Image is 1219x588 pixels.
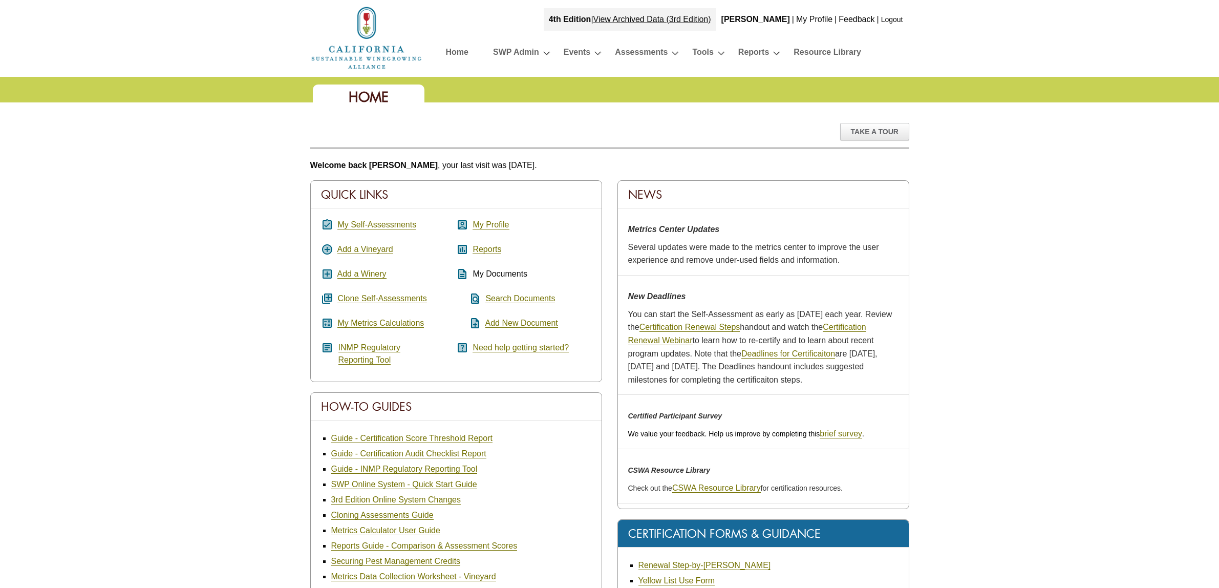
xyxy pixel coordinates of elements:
div: | [876,8,880,31]
a: My Profile [796,15,832,24]
a: Deadlines for Certificaiton [741,349,835,359]
a: Tools [692,45,713,63]
a: Cloning Assessments Guide [331,511,434,520]
i: add_circle [321,243,333,256]
a: CSWA Resource Library [672,484,761,493]
a: Certification Renewal Steps [639,323,740,332]
a: Guide - Certification Audit Checklist Report [331,449,486,458]
span: Check out the for certification resources. [628,484,843,492]
a: Renewal Step-by-[PERSON_NAME] [638,561,771,570]
a: Events [564,45,590,63]
div: Certification Forms & Guidance [618,520,909,548]
a: My Self-Assessments [337,220,416,229]
a: SWP Admin [493,45,539,63]
span: Home [349,88,389,106]
a: Add New Document [485,319,558,328]
i: account_box [456,219,468,231]
i: assessment [456,243,468,256]
a: Assessments [615,45,668,63]
a: Reports [738,45,769,63]
a: Reports Guide - Comparison & Assessment Scores [331,541,518,551]
a: Feedback [839,15,874,24]
a: Metrics Data Collection Worksheet - Vineyard [331,572,496,581]
span: We value your feedback. Help us improve by completing this . [628,430,864,438]
a: 3rd Edition Online System Changes [331,495,461,505]
a: Certification Renewal Webinar [628,323,866,345]
i: add_box [321,268,333,280]
a: brief survey [820,429,862,438]
em: Certified Participant Survey [628,412,722,420]
span: Several updates were made to the metrics center to improve the user experience and remove under-u... [628,243,879,265]
i: assignment_turned_in [321,219,333,231]
b: [PERSON_NAME] [721,15,790,24]
i: calculate [321,317,333,329]
i: help_center [456,342,468,354]
a: SWP Online System - Quick Start Guide [331,480,477,489]
i: description [456,268,468,280]
a: Clone Self-Assessments [337,294,426,303]
div: | [791,8,795,31]
i: find_in_page [456,292,481,305]
div: | [544,8,716,31]
div: Take A Tour [840,123,909,140]
em: CSWA Resource Library [628,466,711,474]
a: Add a Vineyard [337,245,393,254]
span: My Documents [473,269,527,278]
a: Search Documents [485,294,555,303]
div: | [833,8,838,31]
div: How-To Guides [311,393,602,421]
a: Home [446,45,468,63]
strong: New Deadlines [628,292,686,301]
strong: 4th Edition [549,15,591,24]
strong: Metrics Center Updates [628,225,720,234]
div: News [618,181,909,208]
img: logo_cswa2x.png [310,5,423,71]
b: Welcome back [PERSON_NAME] [310,161,438,170]
a: Resource Library [794,45,861,63]
a: My Metrics Calculations [337,319,424,328]
p: You can start the Self-Assessment as early as [DATE] each year. Review the handout and watch the ... [628,308,899,387]
a: Need help getting started? [473,343,569,352]
div: Quick Links [311,181,602,208]
a: Securing Pest Management Credits [331,557,461,566]
p: , your last visit was [DATE]. [310,159,909,172]
a: Metrics Calculator User Guide [331,526,440,535]
i: queue [321,292,333,305]
i: article [321,342,333,354]
a: Yellow List Use Form [638,576,715,585]
a: Home [310,33,423,41]
i: note_add [456,317,481,329]
a: View Archived Data (3rd Edition) [593,15,711,24]
a: Guide - Certification Score Threshold Report [331,434,493,443]
a: Logout [881,15,903,24]
a: INMP RegulatoryReporting Tool [338,343,401,365]
a: Add a Winery [337,269,387,279]
a: Guide - INMP Regulatory Reporting Tool [331,465,478,474]
a: My Profile [473,220,509,229]
a: Reports [473,245,501,254]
